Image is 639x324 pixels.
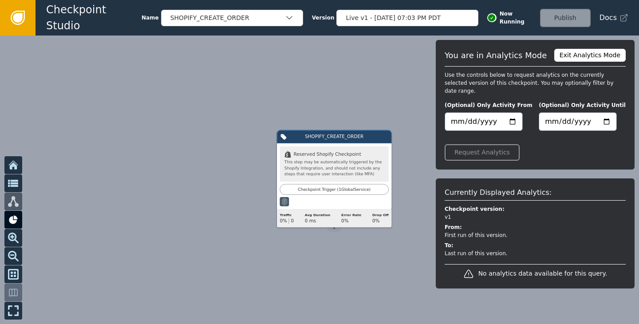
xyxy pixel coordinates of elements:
[554,49,626,62] button: Exit Analytics Mode
[445,102,532,108] label: (Optional) Only Activity From
[161,10,303,26] button: SHOPIFY_CREATE_ORDER
[445,187,626,201] div: Currently Displayed Analytics:
[284,186,385,193] div: Checkpoint Trigger ( 1 Global Service )
[305,217,331,225] div: 0 ms
[372,217,389,225] div: 0%
[445,249,626,257] div: Last run of this version.
[600,12,628,23] a: Docs
[170,13,285,23] div: SHOPIFY_CREATE_ORDER
[284,159,384,177] div: This step may be automatically triggered by the Shopify Integration, and should not include any s...
[445,223,626,231] div: From:
[341,217,361,225] div: 0%
[291,217,294,225] div: 0
[445,241,626,249] div: To:
[500,10,533,26] span: Now Running
[280,217,287,225] div: 0%
[336,10,478,26] button: Live v1 - [DATE] 07:03 PM PDT
[341,212,361,217] div: Error Rate
[280,212,294,217] div: Traffic
[445,213,626,221] div: v 1
[142,14,159,22] span: Name
[305,212,331,217] div: Avg Duration
[445,71,626,95] div: Use the controls below to request analytics on the currently selected version of this checkpoint....
[600,12,617,23] span: Docs
[312,14,335,22] span: Version
[372,212,389,217] div: Drop Off
[445,231,626,239] div: First run of this version.
[290,133,379,140] div: SHOPIFY_CREATE_ORDER
[445,205,626,213] div: Checkpoint version:
[46,2,142,34] span: Checkpoint Studio
[445,49,554,61] div: You are in Analytics Mode
[284,151,384,158] div: Reserved Shopify Checkpoint
[478,269,607,280] div: No analytics data available for this query.
[539,102,626,108] label: (Optional) Only Activity Until
[346,13,460,23] div: Live v1 - [DATE] 07:03 PM PDT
